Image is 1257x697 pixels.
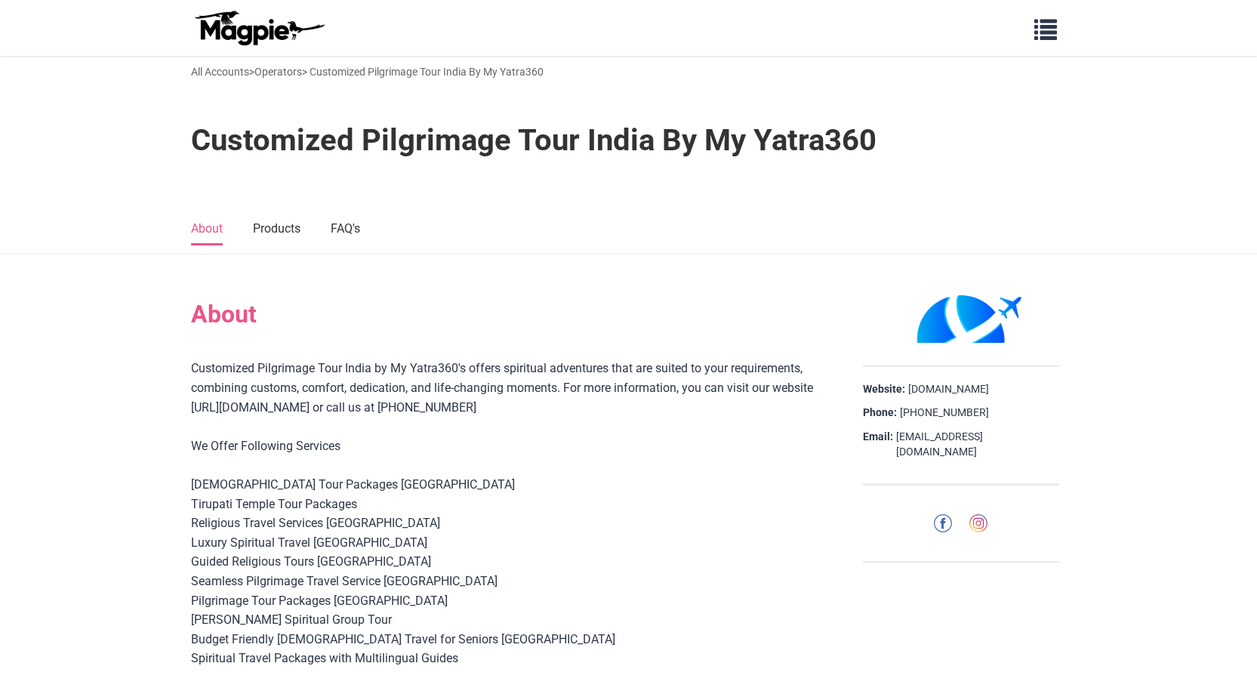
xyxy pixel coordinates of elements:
[331,214,360,245] a: FAQ's
[896,430,1059,459] a: [EMAIL_ADDRESS][DOMAIN_NAME]
[886,292,1037,343] img: Customized Pilgrimage Tour India By My Yatra360 logo
[254,66,302,78] a: Operators
[191,122,877,159] h1: Customized Pilgrimage Tour India By My Yatra360
[191,300,825,328] h2: About
[969,514,987,532] img: instagram-round-01-d873700d03cfe9216e9fb2676c2aa726.svg
[934,514,952,532] img: facebook-round-01-50ddc191f871d4ecdbe8252d2011563a.svg
[863,430,893,445] strong: Email:
[908,382,989,397] a: [DOMAIN_NAME]
[191,10,327,46] img: logo-ab69f6fb50320c5b225c76a69d11143b.png
[253,214,300,245] a: Products
[191,66,249,78] a: All Accounts
[191,214,223,245] a: About
[863,406,897,421] strong: Phone:
[863,406,1059,421] div: [PHONE_NUMBER]
[191,63,544,80] div: > > Customized Pilgrimage Tour India By My Yatra360
[863,382,905,397] strong: Website:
